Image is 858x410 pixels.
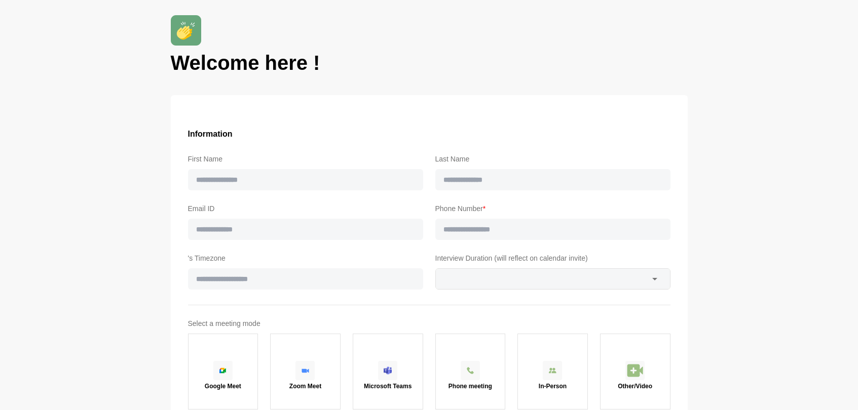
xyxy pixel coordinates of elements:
p: Other/Video [618,383,652,389]
p: Zoom Meet [289,383,321,389]
label: First Name [188,153,423,165]
p: Google Meet [205,383,241,389]
h1: Welcome here ! [171,50,688,76]
label: Email ID [188,202,423,215]
label: Last Name [435,153,670,165]
p: In-Person [539,383,567,389]
h3: Information [188,128,670,141]
label: 's Timezone [188,252,423,264]
label: Interview Duration (will reflect on calendar invite) [435,252,670,264]
p: Microsoft Teams [364,383,412,389]
label: Phone Number [435,202,670,215]
p: Phone meeting [449,383,492,389]
label: Select a meeting mode [188,317,670,330]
